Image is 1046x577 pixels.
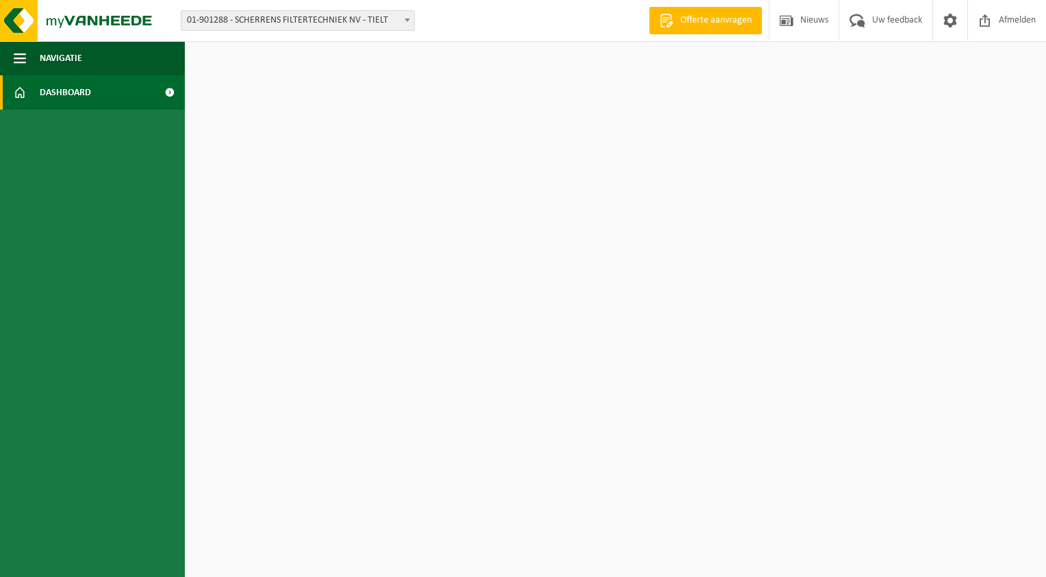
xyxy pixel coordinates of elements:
[181,11,414,30] span: 01-901288 - SCHERRENS FILTERTECHNIEK NV - TIELT
[677,14,755,27] span: Offerte aanvragen
[40,41,82,75] span: Navigatie
[40,75,91,110] span: Dashboard
[181,10,415,31] span: 01-901288 - SCHERRENS FILTERTECHNIEK NV - TIELT
[649,7,762,34] a: Offerte aanvragen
